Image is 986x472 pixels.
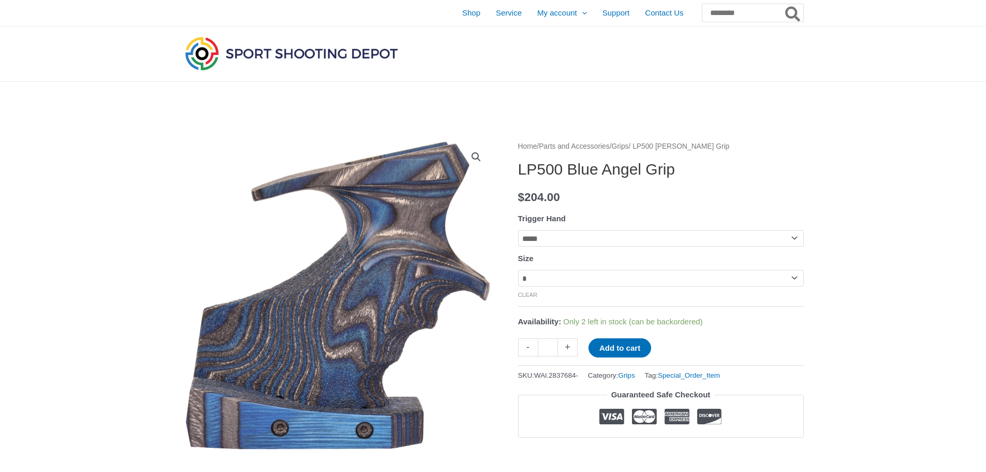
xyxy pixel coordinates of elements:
a: Clear options [518,292,538,298]
iframe: Customer reviews powered by Trustpilot [518,446,804,458]
bdi: 204.00 [518,191,560,204]
a: Grips [618,371,635,379]
span: $ [518,191,525,204]
button: Search [783,4,803,22]
a: + [558,338,578,356]
label: Size [518,254,534,263]
a: Special_Order_Item [658,371,720,379]
span: Tag: [644,369,720,382]
label: Trigger Hand [518,214,566,223]
span: WAl.2837684- [534,371,578,379]
span: Only 2 left in stock (can be backordered) [563,317,702,326]
a: Home [518,142,537,150]
nav: Breadcrumb [518,140,804,153]
button: Add to cart [588,338,651,357]
span: SKU: [518,369,579,382]
h1: LP500 Blue Angel Grip [518,160,804,179]
img: Sport Shooting Depot [183,34,400,73]
a: Grips [612,142,629,150]
span: Availability: [518,317,562,326]
a: - [518,338,538,356]
legend: Guaranteed Safe Checkout [607,388,715,402]
a: Parts and Accessories [539,142,610,150]
span: Category: [588,369,635,382]
img: LP500-blue-angel-grip-a [183,140,493,451]
input: Product quantity [538,338,558,356]
a: View full-screen image gallery [467,148,485,166]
